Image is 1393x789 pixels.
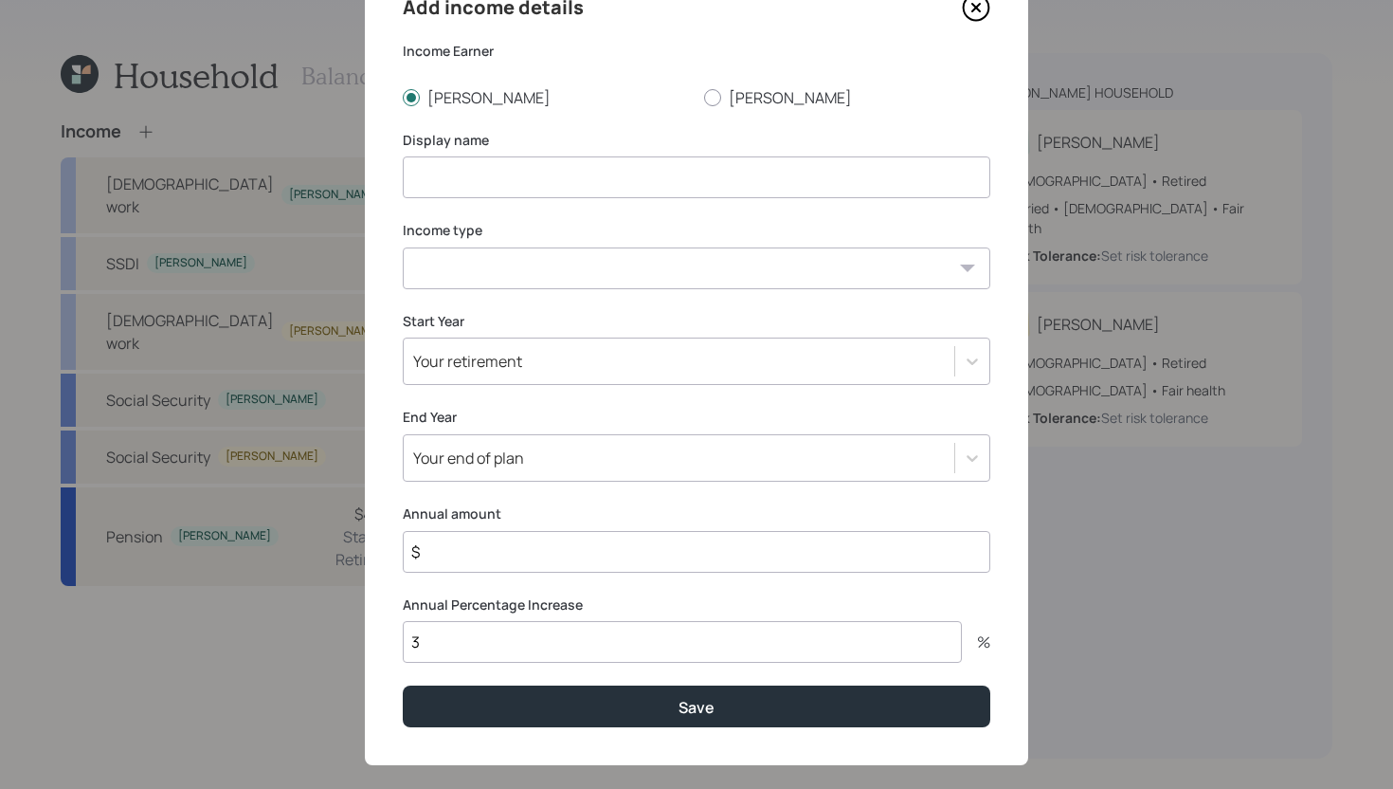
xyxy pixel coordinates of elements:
div: Save [678,697,715,718]
div: Your end of plan [413,448,524,468]
label: Display name [403,131,990,150]
label: Start Year [403,312,990,331]
label: Annual amount [403,505,990,523]
div: % [962,634,990,650]
label: Income Earner [403,42,990,61]
label: End Year [403,408,990,427]
label: Income type [403,221,990,240]
label: [PERSON_NAME] [704,87,990,108]
button: Save [403,686,990,726]
label: [PERSON_NAME] [403,87,689,108]
div: Your retirement [413,351,522,372]
label: Annual Percentage Increase [403,596,990,615]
